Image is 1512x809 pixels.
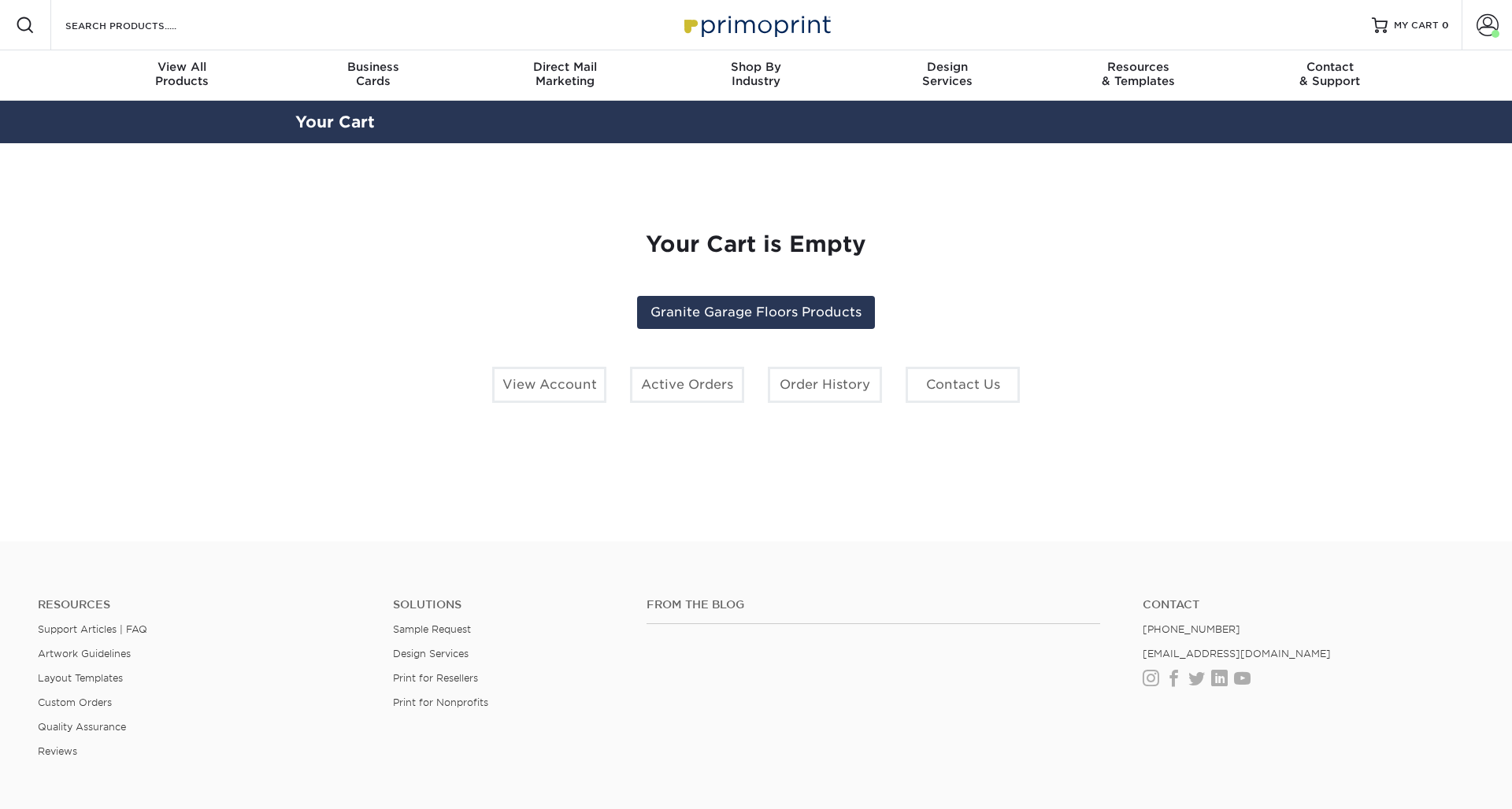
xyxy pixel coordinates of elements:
[851,60,1043,74] span: Design
[1143,598,1474,611] a: Contact
[278,50,469,101] a: BusinessCards
[768,367,882,403] a: Order History
[469,60,661,88] div: Marketing
[661,60,852,74] span: Shop By
[492,367,606,403] a: View Account
[1234,60,1425,74] span: Contact
[661,50,852,101] a: Shop ByIndustry
[637,296,875,329] a: Granite Garage Floors Products
[1394,19,1439,32] span: MY CART
[647,598,1101,611] h4: From the Blog
[1043,60,1234,74] span: Resources
[469,60,661,74] span: Direct Mail
[1043,60,1234,88] div: & Templates
[393,696,488,708] a: Print for Nonprofits
[38,745,77,757] a: Reviews
[1234,60,1425,88] div: & Support
[1143,623,1240,635] a: [PHONE_NUMBER]
[38,672,123,684] a: Layout Templates
[295,113,375,131] a: Your Cart
[1043,50,1234,101] a: Resources& Templates
[87,60,278,88] div: Products
[87,50,278,101] a: View AllProducts
[308,231,1204,258] h1: Your Cart is Empty
[393,623,471,635] a: Sample Request
[393,648,469,659] a: Design Services
[1442,20,1449,31] span: 0
[1143,648,1331,659] a: [EMAIL_ADDRESS][DOMAIN_NAME]
[38,648,131,659] a: Artwork Guidelines
[393,672,478,684] a: Print for Resellers
[64,16,217,35] input: SEARCH PRODUCTS.....
[851,60,1043,88] div: Services
[630,367,744,403] a: Active Orders
[38,721,126,733] a: Quality Assurance
[851,50,1043,101] a: DesignServices
[87,60,278,74] span: View All
[661,60,852,88] div: Industry
[393,598,623,611] h4: Solutions
[38,623,147,635] a: Support Articles | FAQ
[278,60,469,74] span: Business
[906,367,1020,403] a: Contact Us
[38,696,112,708] a: Custom Orders
[469,50,661,101] a: Direct MailMarketing
[677,8,835,42] img: Primoprint
[4,761,134,803] iframe: Google Customer Reviews
[38,598,369,611] h4: Resources
[278,60,469,88] div: Cards
[1234,50,1425,101] a: Contact& Support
